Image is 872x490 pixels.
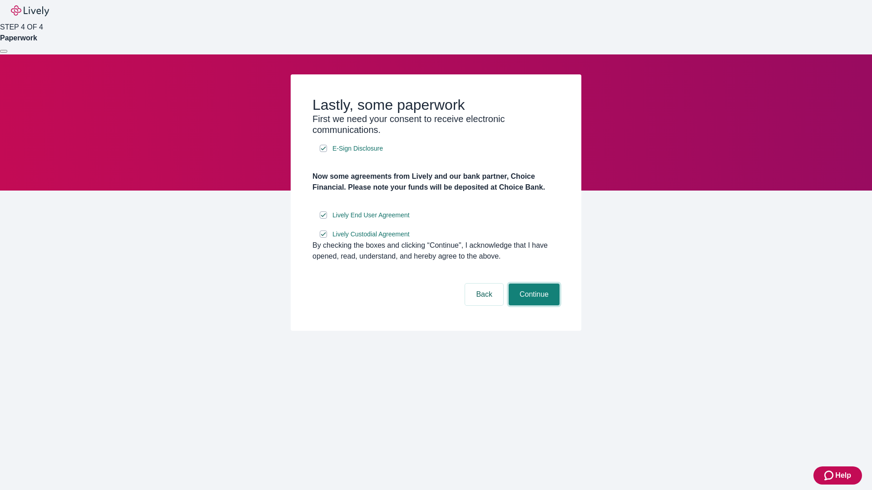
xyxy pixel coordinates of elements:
button: Zendesk support iconHelp [813,466,862,485]
h3: First we need your consent to receive electronic communications. [312,113,560,135]
div: By checking the boxes and clicking “Continue", I acknowledge that I have opened, read, understand... [312,240,560,262]
a: e-sign disclosure document [331,210,411,221]
span: Lively End User Agreement [332,211,410,220]
span: Help [835,470,851,481]
h4: Now some agreements from Lively and our bank partner, Choice Financial. Please note your funds wi... [312,171,560,193]
svg: Zendesk support icon [824,470,835,481]
span: E-Sign Disclosure [332,144,383,153]
h2: Lastly, some paperwork [312,96,560,113]
a: e-sign disclosure document [331,143,385,154]
img: Lively [11,5,49,16]
span: Lively Custodial Agreement [332,230,410,239]
button: Back [465,284,503,305]
a: e-sign disclosure document [331,229,411,240]
button: Continue [509,284,560,305]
